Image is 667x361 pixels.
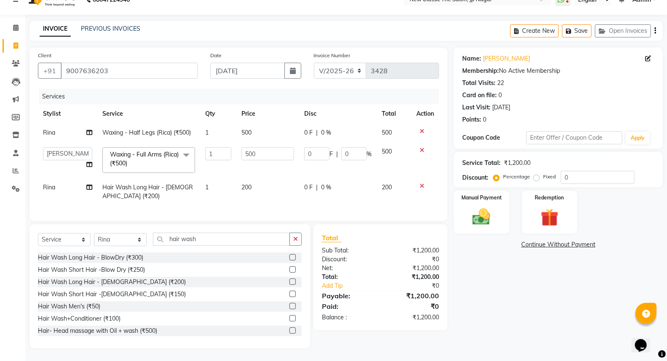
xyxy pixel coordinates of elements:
[492,103,510,112] div: [DATE]
[241,183,252,191] span: 200
[504,159,530,167] div: ₹1,200.00
[595,24,651,37] button: Open Invoices
[110,151,179,167] span: Waxing - Full Arms (Rica) (₹500)
[316,264,380,273] div: Net:
[38,104,97,123] th: Stylist
[321,128,331,137] span: 0 %
[497,79,504,88] div: 22
[382,148,392,155] span: 500
[316,183,318,192] span: |
[462,54,481,63] div: Name:
[97,104,200,123] th: Service
[632,327,659,353] iframe: chat widget
[462,115,481,124] div: Points:
[38,52,51,59] label: Client
[127,159,131,167] a: x
[380,255,445,264] div: ₹0
[626,132,650,144] button: Apply
[462,103,490,112] div: Last Visit:
[38,265,145,274] div: Hair Wash Short Hair -Blow Dry (₹250)
[382,129,392,136] span: 500
[81,25,140,32] a: PREVIOUS INVOICES
[102,129,191,136] span: Waxing - Half Legs (Rica) (₹500)
[467,207,496,227] img: _cash.svg
[304,183,313,192] span: 0 F
[299,104,377,123] th: Disc
[321,183,331,192] span: 0 %
[462,66,499,75] div: Membership:
[462,133,526,142] div: Coupon Code
[200,104,236,123] th: Qty
[43,183,55,191] span: Rina
[562,24,592,37] button: Save
[38,253,143,262] div: Hair Wash Long Hair - BlowDry (₹300)
[39,89,445,104] div: Services
[526,131,622,144] input: Enter Offer / Coupon Code
[38,278,186,287] div: Hair Wash Long Hair - [DEMOGRAPHIC_DATA] (₹200)
[329,150,333,159] span: F
[498,91,502,100] div: 0
[462,173,488,182] div: Discount:
[380,246,445,255] div: ₹1,200.00
[153,233,290,246] input: Search or Scan
[205,129,209,136] span: 1
[236,104,299,123] th: Price
[510,24,559,37] button: Create New
[314,52,351,59] label: Invoice Number
[316,255,380,264] div: Discount:
[38,302,100,311] div: Hair Wash Men's (₹50)
[462,159,501,167] div: Service Total:
[377,104,411,123] th: Total
[210,52,222,59] label: Date
[462,79,496,88] div: Total Visits:
[462,91,497,100] div: Card on file:
[503,173,530,180] label: Percentage
[380,313,445,322] div: ₹1,200.00
[380,301,445,311] div: ₹0
[411,104,439,123] th: Action
[543,173,556,180] label: Fixed
[316,273,380,281] div: Total:
[61,63,198,79] input: Search by Name/Mobile/Email/Code
[462,66,654,75] div: No Active Membership
[380,291,445,301] div: ₹1,200.00
[316,301,380,311] div: Paid:
[483,115,486,124] div: 0
[461,194,502,202] label: Manual Payment
[38,63,62,79] button: +91
[38,290,186,299] div: Hair Wash Short Hair -[DEMOGRAPHIC_DATA] (₹150)
[38,326,157,335] div: Hair- Head massage with Oil + wash (₹500)
[380,273,445,281] div: ₹1,200.00
[316,291,380,301] div: Payable:
[43,129,55,136] span: Rina
[304,128,313,137] span: 0 F
[38,314,121,323] div: Hair Wash+Conditioner (₹100)
[205,183,209,191] span: 1
[316,281,391,290] a: Add Tip
[382,183,392,191] span: 200
[380,264,445,273] div: ₹1,200.00
[336,150,338,159] span: |
[483,54,530,63] a: [PERSON_NAME]
[316,246,380,255] div: Sub Total:
[455,240,661,249] a: Continue Without Payment
[322,234,341,242] span: Total
[367,150,372,159] span: %
[40,21,71,37] a: INVOICE
[535,207,564,228] img: _gift.svg
[316,128,318,137] span: |
[391,281,445,290] div: ₹0
[316,313,380,322] div: Balance :
[102,183,193,200] span: Hair Wash Long Hair - [DEMOGRAPHIC_DATA] (₹200)
[241,129,252,136] span: 500
[535,194,564,202] label: Redemption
